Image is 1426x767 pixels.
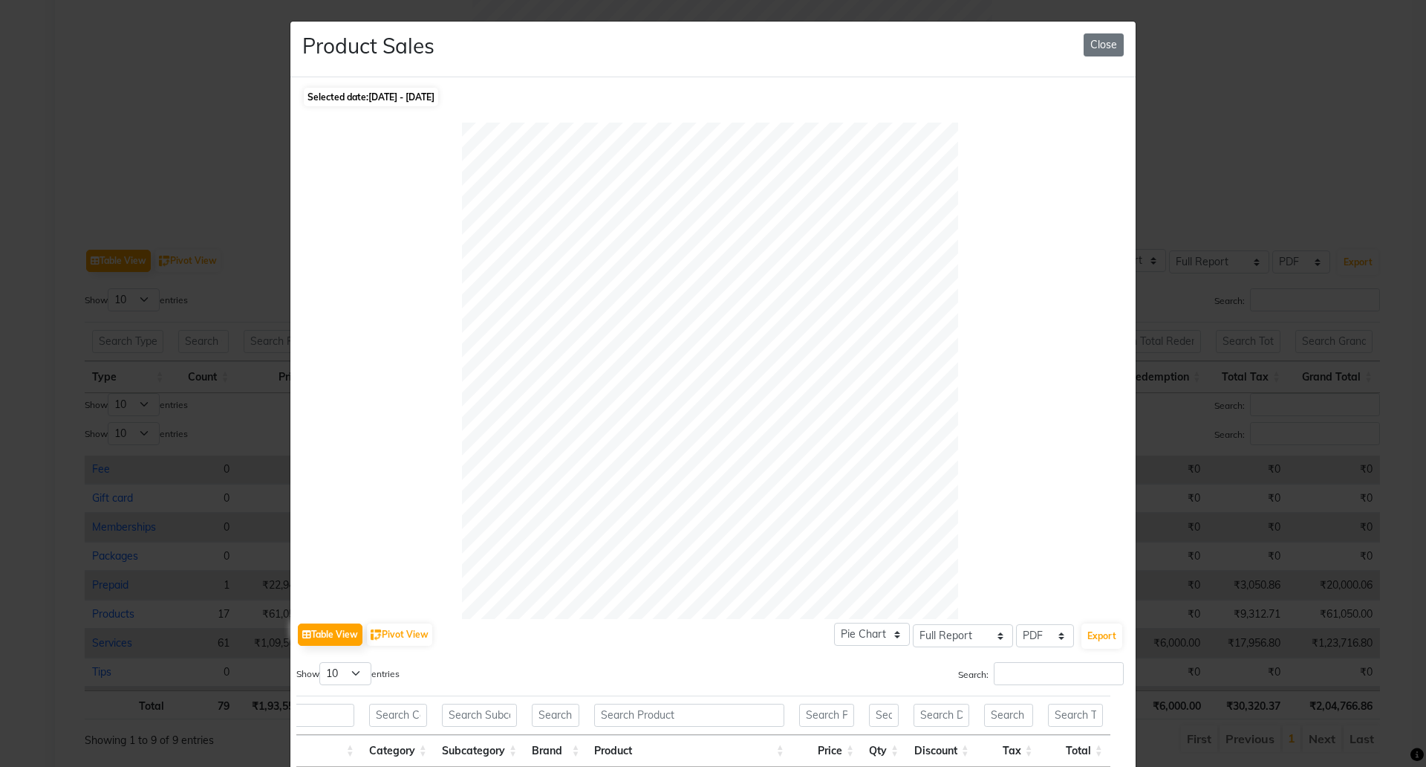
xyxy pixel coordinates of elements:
[371,630,382,641] img: pivot.png
[296,662,400,685] label: Show entries
[792,735,862,767] th: Price: activate to sort column ascending
[524,735,587,767] th: Brand: activate to sort column ascending
[869,704,899,727] input: Search Qty
[984,704,1033,727] input: Search Tax
[442,704,517,727] input: Search Subcategory
[362,735,434,767] th: Category: activate to sort column ascending
[799,704,854,727] input: Search Price
[302,33,434,59] h3: Product Sales
[368,91,434,103] span: [DATE] - [DATE]
[532,704,579,727] input: Search Brand
[1084,33,1124,56] button: Close
[369,704,427,727] input: Search Category
[587,735,791,767] th: Product: activate to sort column ascending
[906,735,977,767] th: Discount: activate to sort column ascending
[1041,735,1110,767] th: Total: activate to sort column ascending
[914,704,969,727] input: Search Discount
[994,662,1124,685] input: Search:
[977,735,1041,767] th: Tax: activate to sort column ascending
[594,704,784,727] input: Search Product
[367,624,432,646] button: Pivot View
[1081,624,1122,649] button: Export
[958,662,1124,685] label: Search:
[298,624,362,646] button: Table View
[862,735,906,767] th: Qty: activate to sort column ascending
[1048,704,1103,727] input: Search Total
[304,88,438,106] span: Selected date:
[434,735,524,767] th: Subcategory: activate to sort column ascending
[319,662,371,685] select: Showentries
